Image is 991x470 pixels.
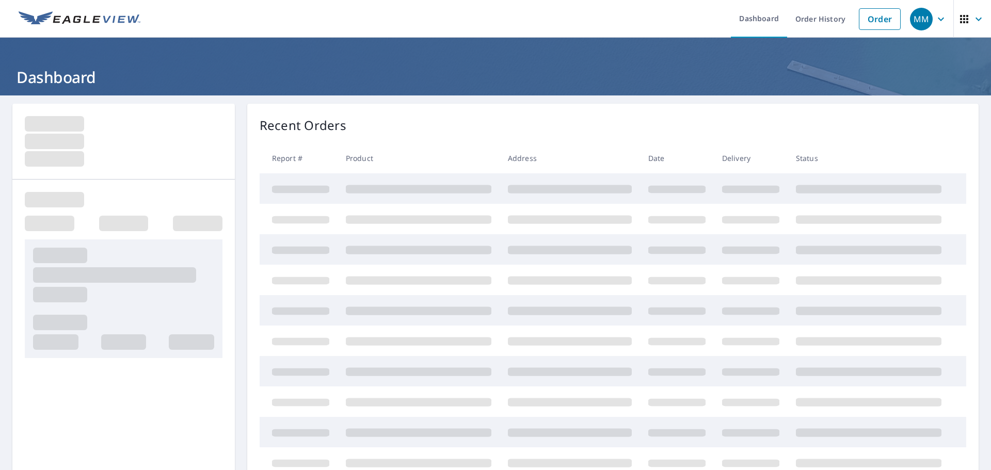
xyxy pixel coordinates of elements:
[12,67,979,88] h1: Dashboard
[640,143,714,173] th: Date
[260,116,346,135] p: Recent Orders
[338,143,500,173] th: Product
[859,8,901,30] a: Order
[910,8,933,30] div: MM
[19,11,140,27] img: EV Logo
[788,143,950,173] th: Status
[500,143,640,173] th: Address
[714,143,788,173] th: Delivery
[260,143,338,173] th: Report #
